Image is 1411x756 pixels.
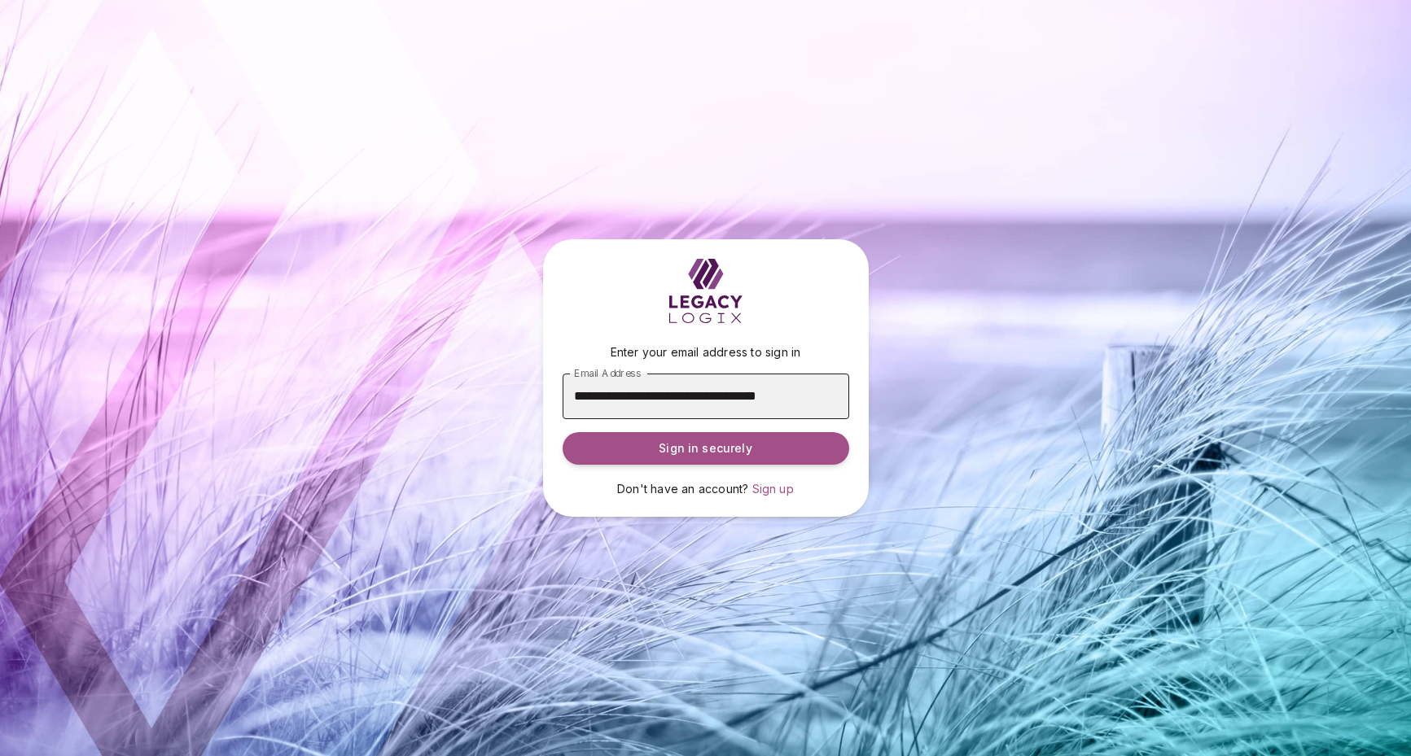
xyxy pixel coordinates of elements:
span: Enter your email address to sign in [611,345,801,359]
span: Email Address [574,367,641,379]
button: Sign in securely [563,432,849,465]
span: Don't have an account? [617,482,748,496]
a: Sign up [752,481,794,497]
span: Sign in securely [659,440,752,457]
span: Sign up [752,482,794,496]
